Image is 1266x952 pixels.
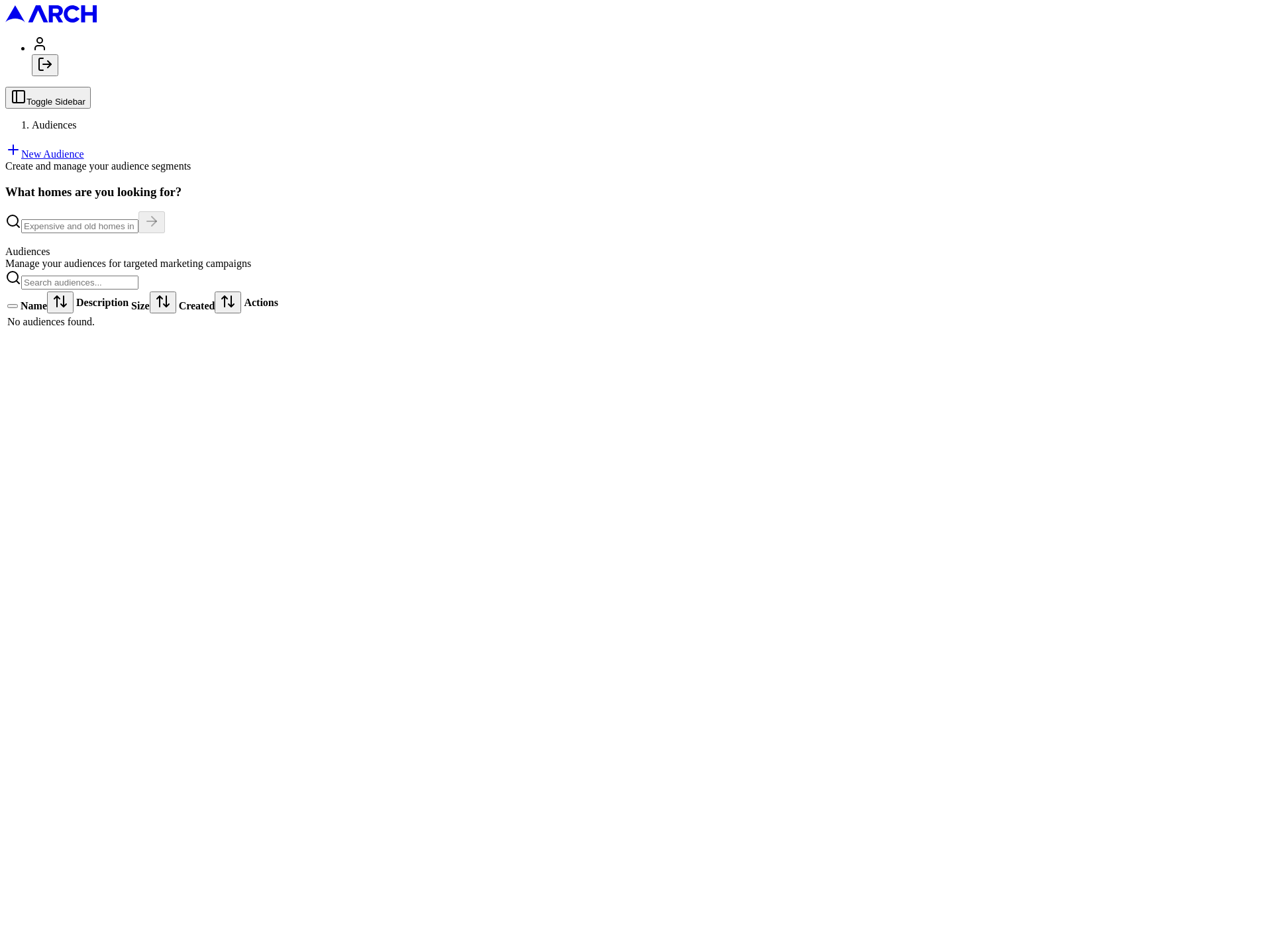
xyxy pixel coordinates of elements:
[7,315,279,329] td: No audiences found.
[76,291,129,314] th: Description
[5,185,1261,199] h3: What homes are you looking for?
[5,87,91,109] button: Toggle Sidebar
[32,54,58,76] button: Log out
[21,276,138,290] input: Search audiences...
[179,291,242,313] div: Created
[5,160,1261,172] div: Create and manage your audience segments
[5,246,1261,258] div: Audiences
[21,291,74,313] div: Name
[131,291,176,313] div: Size
[5,148,84,160] a: New Audience
[5,119,1261,131] nav: breadcrumb
[21,219,138,233] input: Expensive and old homes in greater SF Bay Area
[26,97,85,107] span: Toggle Sidebar
[243,291,279,314] th: Actions
[32,119,77,131] span: Audiences
[5,258,1261,270] div: Manage your audiences for targeted marketing campaigns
